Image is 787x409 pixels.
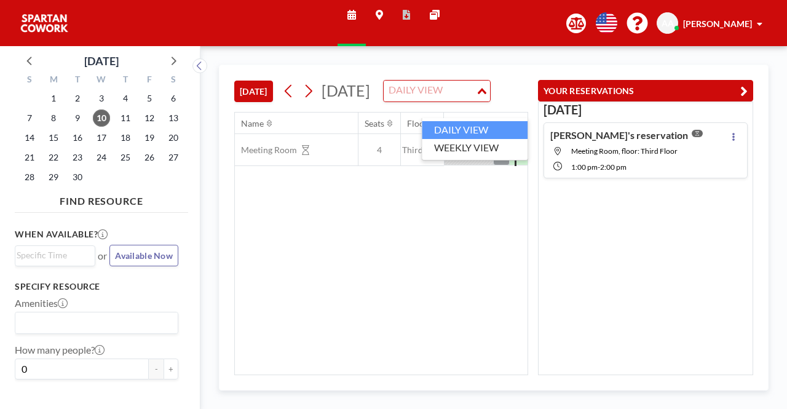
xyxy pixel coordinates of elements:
span: Friday, September 26, 2025 [141,149,158,166]
h4: [PERSON_NAME]'s reservation [550,129,688,141]
span: Saturday, September 27, 2025 [165,149,182,166]
span: Wednesday, September 3, 2025 [93,90,110,107]
span: Saturday, September 20, 2025 [165,129,182,146]
span: Third Flo... [401,145,444,156]
h3: Specify resource [15,281,178,292]
button: YOUR RESERVATIONS [538,80,753,101]
span: Sunday, September 28, 2025 [21,169,38,186]
span: Friday, September 12, 2025 [141,109,158,127]
div: T [113,73,137,89]
span: [PERSON_NAME] [683,18,752,29]
div: Name [241,118,264,129]
span: Thursday, September 4, 2025 [117,90,134,107]
h3: [DATE] [544,102,748,117]
span: Tuesday, September 2, 2025 [69,90,86,107]
div: Search for option [15,312,178,333]
span: Tuesday, September 30, 2025 [69,169,86,186]
input: Search for option [17,248,88,262]
button: + [164,359,178,379]
span: 1:00 PM [571,162,598,172]
div: Seats [365,118,384,129]
div: Search for option [384,81,490,101]
div: M [42,73,66,89]
div: F [137,73,161,89]
span: Friday, September 5, 2025 [141,90,158,107]
span: Tuesday, September 16, 2025 [69,129,86,146]
span: Sunday, September 14, 2025 [21,129,38,146]
span: Meeting Room [235,145,297,156]
span: or [98,250,107,262]
span: Tuesday, September 9, 2025 [69,109,86,127]
span: Wednesday, September 10, 2025 [93,109,110,127]
div: T [66,73,90,89]
span: Monday, September 1, 2025 [45,90,62,107]
div: W [90,73,114,89]
label: Amenities [15,297,68,309]
span: Monday, September 29, 2025 [45,169,62,186]
img: organization-logo [20,11,69,36]
span: Tuesday, September 23, 2025 [69,149,86,166]
span: Thursday, September 25, 2025 [117,149,134,166]
span: Monday, September 15, 2025 [45,129,62,146]
span: 2:00 PM [600,162,627,172]
h4: FIND RESOURCE [15,190,188,207]
button: - [149,359,164,379]
span: Friday, September 19, 2025 [141,129,158,146]
span: Saturday, September 13, 2025 [165,109,182,127]
input: Search for option [385,83,475,99]
span: Monday, September 22, 2025 [45,149,62,166]
span: Meeting Room, floor: Third Floor [571,146,678,156]
div: Floor [407,118,428,129]
span: Wednesday, September 17, 2025 [93,129,110,146]
div: S [161,73,185,89]
span: Monday, September 8, 2025 [45,109,62,127]
span: Sunday, September 7, 2025 [21,109,38,127]
button: [DATE] [234,81,273,102]
button: Available Now [109,245,178,266]
div: Search for option [15,246,95,264]
label: How many people? [15,344,105,356]
span: Wednesday, September 24, 2025 [93,149,110,166]
span: Saturday, September 6, 2025 [165,90,182,107]
div: 11AM [484,117,504,126]
div: [DATE] [84,52,119,69]
span: - [598,162,600,172]
span: [DATE] [322,81,370,100]
span: AA [662,18,674,29]
span: Thursday, September 18, 2025 [117,129,134,146]
div: S [18,73,42,89]
div: 30 [441,121,448,129]
span: Available Now [115,250,173,261]
span: Thursday, September 11, 2025 [117,109,134,127]
span: 4 [358,145,400,156]
span: Sunday, September 21, 2025 [21,149,38,166]
input: Search for option [17,315,171,331]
